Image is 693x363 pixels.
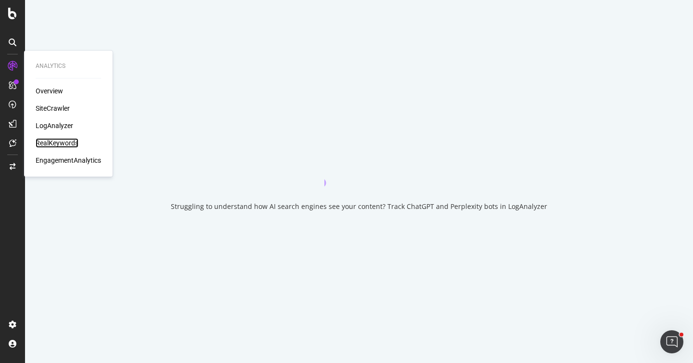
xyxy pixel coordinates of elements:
[36,138,78,148] a: RealKeywords
[36,104,70,113] a: SiteCrawler
[36,86,63,96] a: Overview
[171,202,547,211] div: Struggling to understand how AI search engines see your content? Track ChatGPT and Perplexity bot...
[36,156,101,165] a: EngagementAnalytics
[660,330,683,353] iframe: Intercom live chat
[324,152,394,186] div: animation
[36,121,73,130] a: LogAnalyzer
[36,62,101,70] div: Analytics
